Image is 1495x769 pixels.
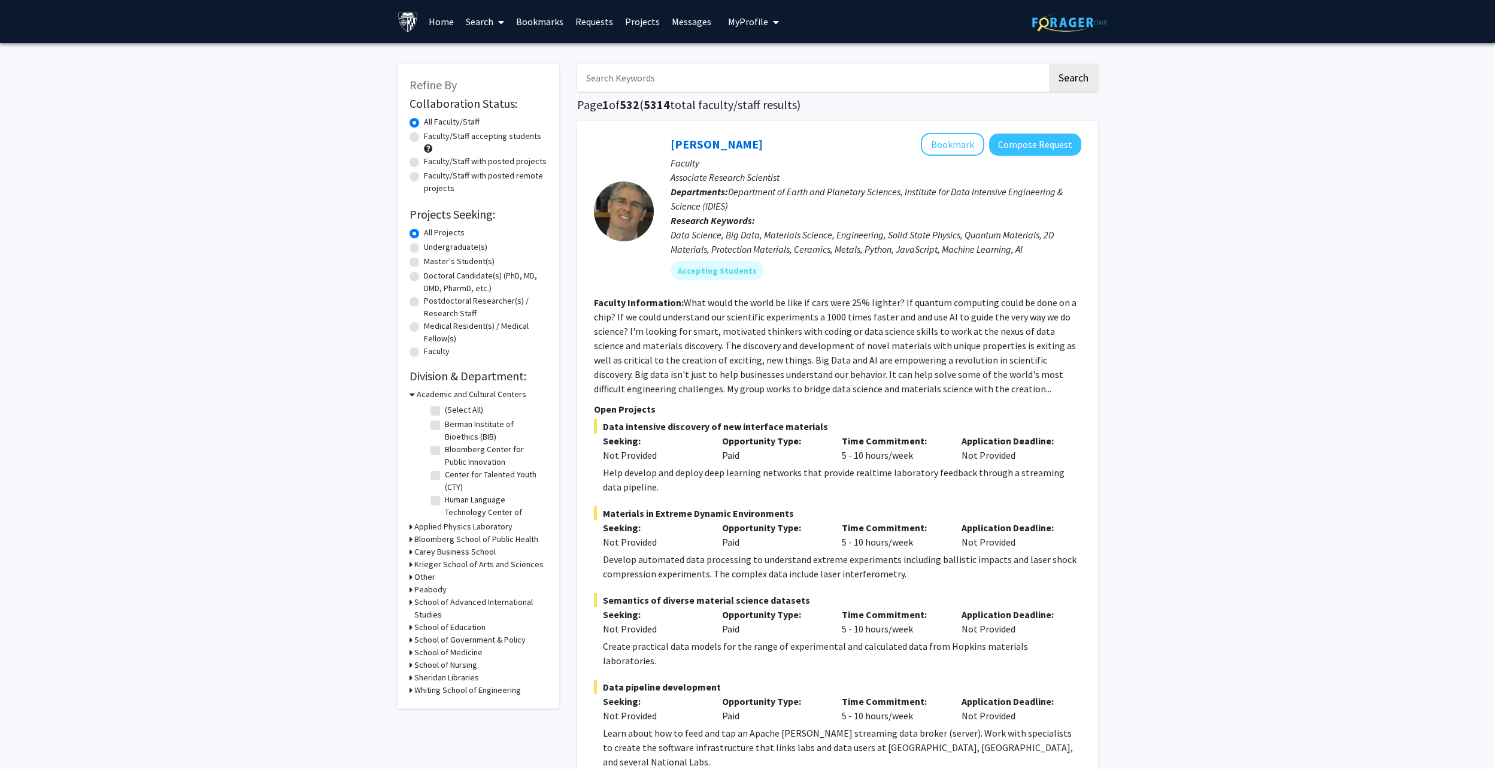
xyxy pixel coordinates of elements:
b: Faculty Information: [594,296,684,308]
h3: School of Government & Policy [414,634,526,646]
p: Seeking: [603,520,705,535]
p: Opportunity Type: [722,434,824,448]
div: Not Provided [603,535,705,549]
button: Add David Elbert to Bookmarks [921,133,984,156]
h3: Peabody [414,583,447,596]
div: 5 - 10 hours/week [833,694,953,723]
div: 5 - 10 hours/week [833,434,953,462]
div: Paid [713,520,833,549]
div: Paid [713,434,833,462]
label: Faculty [424,345,450,358]
p: Opportunity Type: [722,694,824,709]
label: Center for Talented Youth (CTY) [445,468,544,494]
input: Search Keywords [577,64,1047,92]
fg-read-more: What would the world be like if cars were 25% lighter? If quantum computing could be done on a ch... [594,296,1076,395]
p: Application Deadline: [962,520,1063,535]
button: Search [1049,64,1098,92]
h3: Carey Business School [414,546,496,558]
span: Department of Earth and Planetary Sciences, Institute for Data Intensive Engineering & Science (I... [671,186,1063,212]
a: Search [460,1,510,43]
a: [PERSON_NAME] [671,137,763,152]
span: Semantics of diverse material science datasets [594,593,1081,607]
h3: Whiting School of Engineering [414,684,521,697]
label: Medical Resident(s) / Medical Fellow(s) [424,320,547,345]
a: Projects [619,1,666,43]
h3: School of Medicine [414,646,483,659]
h3: Sheridan Libraries [414,671,479,684]
div: Develop automated data processing to understand extreme experiments including ballistic impacts a... [603,552,1081,581]
label: Berman Institute of Bioethics (BIB) [445,418,544,443]
span: Data pipeline development [594,680,1081,694]
label: Master's Student(s) [424,255,495,268]
a: Home [423,1,460,43]
img: Johns Hopkins University Logo [398,11,419,32]
span: 5314 [644,97,670,112]
a: Messages [666,1,717,43]
div: Not Provided [603,622,705,636]
div: Not Provided [603,448,705,462]
div: 5 - 10 hours/week [833,607,953,636]
span: 532 [620,97,639,112]
div: Not Provided [953,694,1072,723]
span: My Profile [728,16,768,28]
h3: Other [414,571,435,583]
div: Help develop and deploy deep learning networks that provide realtime laboratory feedback through ... [603,465,1081,494]
div: Data Science, Big Data, Materials Science, Engineering, Solid State Physics, Quantum Materials, 2... [671,228,1081,256]
label: Doctoral Candidate(s) (PhD, MD, DMD, PharmD, etc.) [424,270,547,295]
label: Bloomberg Center for Public Innovation [445,443,544,468]
p: Time Commitment: [842,520,944,535]
p: Application Deadline: [962,694,1063,709]
p: Application Deadline: [962,607,1063,622]
h2: Collaboration Status: [410,96,547,111]
div: Learn about how to feed and tap an Apache [PERSON_NAME] streaming data broker (server). Work with... [603,726,1081,769]
label: All Faculty/Staff [424,116,480,128]
div: Not Provided [953,607,1072,636]
a: Bookmarks [510,1,569,43]
iframe: Chat [9,715,51,760]
h3: School of Nursing [414,659,477,671]
h3: Bloomberg School of Public Health [414,533,538,546]
h2: Projects Seeking: [410,207,547,222]
p: Seeking: [603,694,705,709]
p: Seeking: [603,607,705,622]
p: Associate Research Scientist [671,170,1081,184]
p: Application Deadline: [962,434,1063,448]
h3: Academic and Cultural Centers [417,388,526,401]
h1: Page of ( total faculty/staff results) [577,98,1098,112]
label: Undergraduate(s) [424,241,487,253]
label: Postdoctoral Researcher(s) / Research Staff [424,295,547,320]
h3: Krieger School of Arts and Sciences [414,558,544,571]
div: Paid [713,694,833,723]
div: Create practical data models for the range of experimental and calculated data from Hopkins mater... [603,639,1081,668]
b: Departments: [671,186,728,198]
div: Not Provided [953,520,1072,549]
div: Not Provided [953,434,1072,462]
h3: School of Advanced International Studies [414,596,547,621]
button: Compose Request to David Elbert [989,134,1081,156]
label: Human Language Technology Center of Excellence (HLTCOE) [445,494,544,531]
p: Opportunity Type: [722,520,824,535]
div: Not Provided [603,709,705,723]
p: Opportunity Type: [722,607,824,622]
a: Requests [569,1,619,43]
p: Faculty [671,156,1081,170]
span: Data intensive discovery of new interface materials [594,419,1081,434]
p: Seeking: [603,434,705,448]
p: Open Projects [594,402,1081,416]
label: Faculty/Staff with posted projects [424,155,547,168]
div: 5 - 10 hours/week [833,520,953,549]
p: Time Commitment: [842,607,944,622]
b: Research Keywords: [671,214,755,226]
div: Paid [713,607,833,636]
p: Time Commitment: [842,694,944,709]
span: Refine By [410,77,457,92]
h3: Applied Physics Laboratory [414,520,513,533]
mat-chip: Accepting Students [671,261,764,280]
label: All Projects [424,226,465,239]
span: 1 [602,97,609,112]
label: (Select All) [445,404,483,416]
img: ForagerOne Logo [1032,13,1107,32]
h3: School of Education [414,621,486,634]
p: Time Commitment: [842,434,944,448]
span: Materials in Extreme Dynamic Environments [594,506,1081,520]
